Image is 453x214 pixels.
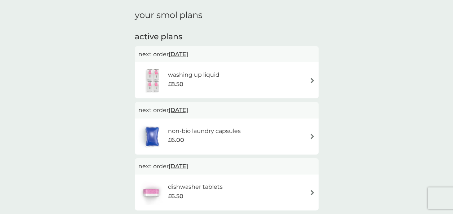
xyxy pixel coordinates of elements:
[168,192,183,201] span: £6.50
[138,162,315,171] p: next order
[310,190,315,195] img: arrow right
[138,68,168,93] img: washing up liquid
[135,10,319,21] h1: your smol plans
[169,159,188,173] span: [DATE]
[310,78,315,83] img: arrow right
[138,124,166,149] img: non-bio laundry capsules
[168,182,222,192] h6: dishwasher tablets
[135,31,319,43] h2: active plans
[168,126,240,136] h6: non-bio laundry capsules
[138,50,315,59] p: next order
[168,70,219,80] h6: washing up liquid
[138,180,164,205] img: dishwasher tablets
[168,135,184,145] span: £6.00
[169,103,188,117] span: [DATE]
[169,47,188,61] span: [DATE]
[310,134,315,139] img: arrow right
[138,106,315,115] p: next order
[168,80,183,89] span: £8.50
